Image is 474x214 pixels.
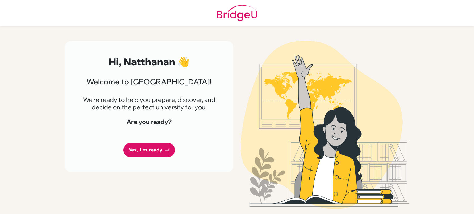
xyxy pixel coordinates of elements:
[80,118,218,126] h4: Are you ready?
[80,96,218,111] p: We're ready to help you prepare, discover, and decide on the perfect university for you.
[123,143,175,157] a: Yes, I'm ready
[80,77,218,86] h3: Welcome to [GEOGRAPHIC_DATA]!
[80,56,218,67] h2: Hi, Natthanan 👋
